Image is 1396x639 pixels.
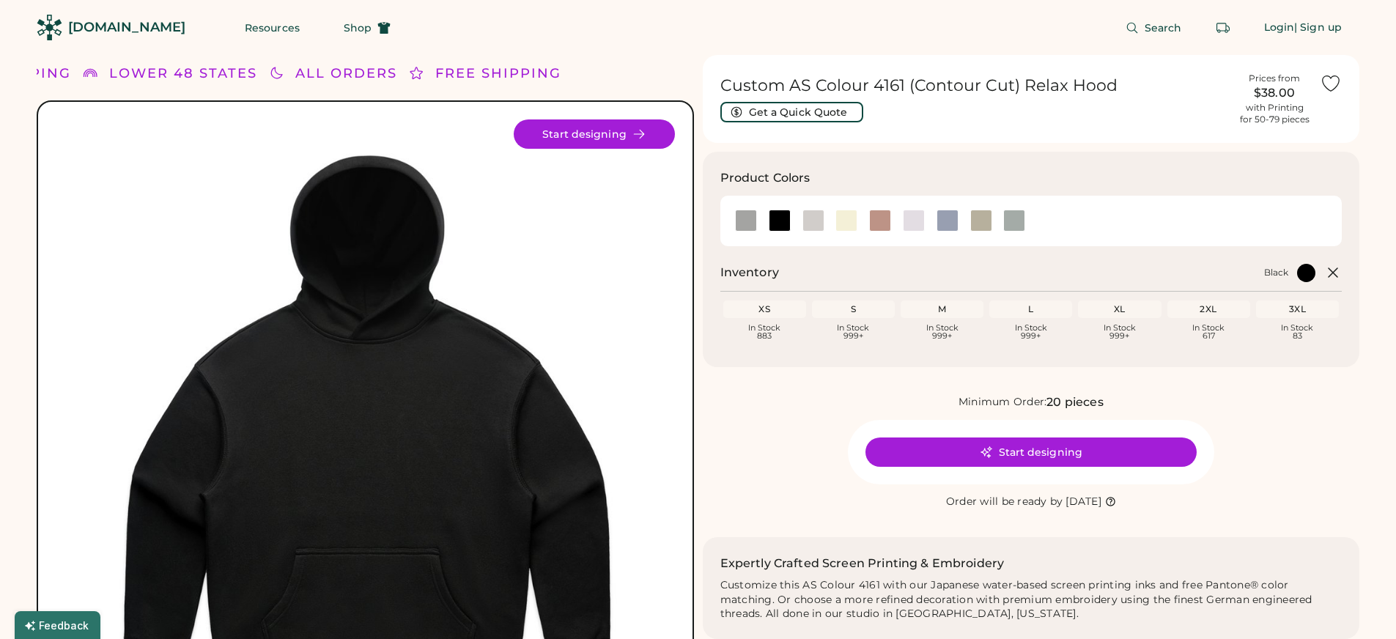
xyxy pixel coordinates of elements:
[1208,13,1238,43] button: Retrieve an order
[720,75,1230,96] h1: Custom AS Colour 4161 (Contour Cut) Relax Hood
[227,13,317,43] button: Resources
[1081,324,1158,340] div: In Stock 999+
[726,324,803,340] div: In Stock 883
[720,102,863,122] button: Get a Quick Quote
[1240,102,1310,125] div: with Printing for 50-79 pieces
[720,555,1005,572] h2: Expertly Crafted Screen Printing & Embroidery
[1294,21,1342,35] div: | Sign up
[1170,324,1247,340] div: In Stock 617
[1326,573,1389,636] iframe: Front Chat
[68,18,185,37] div: [DOMAIN_NAME]
[1238,84,1311,102] div: $38.00
[1108,13,1200,43] button: Search
[720,578,1343,622] div: Customize this AS Colour 4161 with our Japanese water-based screen printing inks and free Pantone...
[1081,303,1158,315] div: XL
[1259,324,1336,340] div: In Stock 83
[904,324,980,340] div: In Stock 999+
[959,395,1047,410] div: Minimum Order:
[435,64,561,84] div: FREE SHIPPING
[720,169,810,187] h3: Product Colors
[815,303,892,315] div: S
[109,64,257,84] div: LOWER 48 STATES
[37,15,62,40] img: Rendered Logo - Screens
[1046,394,1103,411] div: 20 pieces
[1066,495,1101,509] div: [DATE]
[904,303,980,315] div: M
[1249,73,1300,84] div: Prices from
[720,264,779,281] h2: Inventory
[815,324,892,340] div: In Stock 999+
[1264,21,1295,35] div: Login
[1170,303,1247,315] div: 2XL
[865,437,1197,467] button: Start designing
[344,23,372,33] span: Shop
[992,324,1069,340] div: In Stock 999+
[1145,23,1182,33] span: Search
[295,64,397,84] div: ALL ORDERS
[1259,303,1336,315] div: 3XL
[992,303,1069,315] div: L
[946,495,1063,509] div: Order will be ready by
[514,119,675,149] button: Start designing
[1264,267,1288,278] div: Black
[726,303,803,315] div: XS
[326,13,408,43] button: Shop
